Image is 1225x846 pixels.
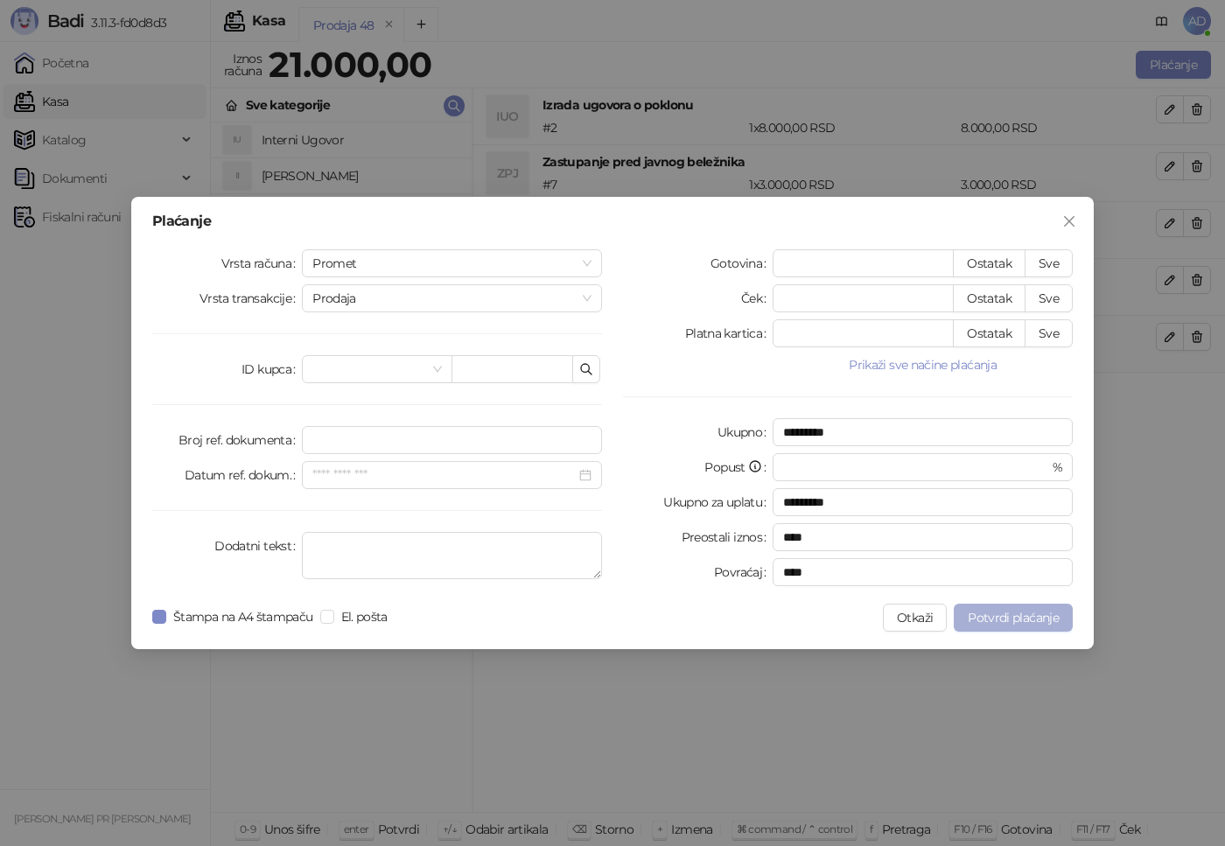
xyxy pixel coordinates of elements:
input: Datum ref. dokum. [312,465,576,485]
label: Dodatni tekst [214,532,302,560]
input: Broj ref. dokumenta [302,426,602,454]
label: Vrsta transakcije [199,284,303,312]
span: El. pošta [334,607,395,626]
button: Close [1055,207,1083,235]
span: Štampa na A4 štampaču [166,607,320,626]
button: Prikaži sve načine plaćanja [773,354,1073,375]
span: Promet [312,250,591,276]
span: Potvrdi plaćanje [968,610,1059,626]
label: Ukupno za uplatu [663,488,773,516]
button: Ostatak [953,249,1025,277]
span: close [1062,214,1076,228]
label: Platna kartica [685,319,773,347]
label: Popust [704,453,773,481]
label: Preostali iznos [682,523,773,551]
button: Sve [1025,319,1073,347]
span: Zatvori [1055,214,1083,228]
button: Ostatak [953,284,1025,312]
button: Sve [1025,284,1073,312]
label: Ukupno [717,418,773,446]
label: Ček [741,284,773,312]
label: ID kupca [241,355,302,383]
label: Vrsta računa [221,249,303,277]
div: Plaćanje [152,214,1073,228]
span: Prodaja [312,285,591,311]
button: Sve [1025,249,1073,277]
label: Povraćaj [714,558,773,586]
button: Potvrdi plaćanje [954,604,1073,632]
button: Ostatak [953,319,1025,347]
textarea: Dodatni tekst [302,532,602,579]
label: Gotovina [710,249,773,277]
button: Otkaži [883,604,947,632]
label: Broj ref. dokumenta [178,426,302,454]
label: Datum ref. dokum. [185,461,303,489]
